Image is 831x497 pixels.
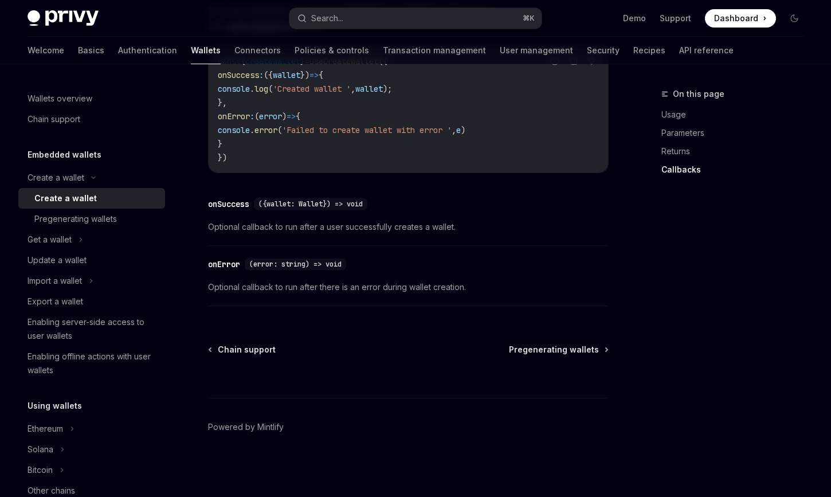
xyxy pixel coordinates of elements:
[218,84,250,94] span: console
[28,233,72,246] div: Get a wallet
[623,13,646,24] a: Demo
[309,70,319,80] span: =>
[273,70,300,80] span: wallet
[218,125,250,135] span: console
[28,315,158,343] div: Enabling server-side access to user wallets
[234,37,281,64] a: Connectors
[289,8,542,29] button: Search...⌘K
[673,87,724,101] span: On this page
[208,421,284,433] a: Powered by Mintlify
[250,84,254,94] span: .
[28,463,53,477] div: Bitcoin
[509,344,599,355] span: Pregenerating wallets
[661,124,813,142] a: Parameters
[208,280,609,294] span: Optional callback to run after there is an error during wallet creation.
[268,84,273,94] span: (
[28,253,87,267] div: Update a wallet
[282,111,287,122] span: )
[461,125,465,135] span: )
[18,88,165,109] a: Wallets overview
[295,37,369,64] a: Policies & controls
[277,125,282,135] span: (
[28,422,63,436] div: Ethereum
[218,152,227,163] span: })
[254,84,268,94] span: log
[28,148,101,162] h5: Embedded wallets
[661,161,813,179] a: Callbacks
[254,111,259,122] span: (
[218,111,250,122] span: onError
[28,350,158,377] div: Enabling offline actions with user wallets
[28,171,84,185] div: Create a wallet
[383,37,486,64] a: Transaction management
[208,220,609,234] span: Optional callback to run after a user successfully creates a wallet.
[18,312,165,346] a: Enabling server-side access to user wallets
[254,125,277,135] span: error
[264,70,273,80] span: ({
[18,250,165,271] a: Update a wallet
[28,37,64,64] a: Welcome
[633,37,665,64] a: Recipes
[296,111,300,122] span: {
[287,111,296,122] span: =>
[218,344,276,355] span: Chain support
[28,92,92,105] div: Wallets overview
[34,191,97,205] div: Create a wallet
[191,37,221,64] a: Wallets
[18,188,165,209] a: Create a wallet
[587,37,620,64] a: Security
[311,11,343,25] div: Search...
[28,274,82,288] div: Import a wallet
[218,70,259,80] span: onSuccess
[785,9,803,28] button: Toggle dark mode
[28,295,83,308] div: Export a wallet
[452,125,456,135] span: ,
[218,139,222,149] span: }
[509,344,607,355] a: Pregenerating wallets
[209,344,276,355] a: Chain support
[500,37,573,64] a: User management
[258,199,363,209] span: ({wallet: Wallet}) => void
[18,109,165,130] a: Chain support
[273,84,351,94] span: 'Created wallet '
[705,9,776,28] a: Dashboard
[259,70,264,80] span: :
[714,13,758,24] span: Dashboard
[208,259,240,270] div: onError
[18,291,165,312] a: Export a wallet
[383,84,392,94] span: );
[660,13,691,24] a: Support
[18,346,165,381] a: Enabling offline actions with user wallets
[679,37,734,64] a: API reference
[208,198,249,210] div: onSuccess
[351,84,355,94] span: ,
[661,105,813,124] a: Usage
[355,84,383,94] span: wallet
[34,212,117,226] div: Pregenerating wallets
[118,37,177,64] a: Authentication
[78,37,104,64] a: Basics
[249,260,342,269] span: (error: string) => void
[28,112,80,126] div: Chain support
[28,443,53,456] div: Solana
[250,125,254,135] span: .
[259,111,282,122] span: error
[319,70,323,80] span: {
[250,111,254,122] span: :
[300,70,309,80] span: })
[28,399,82,413] h5: Using wallets
[18,209,165,229] a: Pregenerating wallets
[456,125,461,135] span: e
[282,125,452,135] span: 'Failed to create wallet with error '
[661,142,813,161] a: Returns
[218,97,227,108] span: },
[523,14,535,23] span: ⌘ K
[28,10,99,26] img: dark logo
